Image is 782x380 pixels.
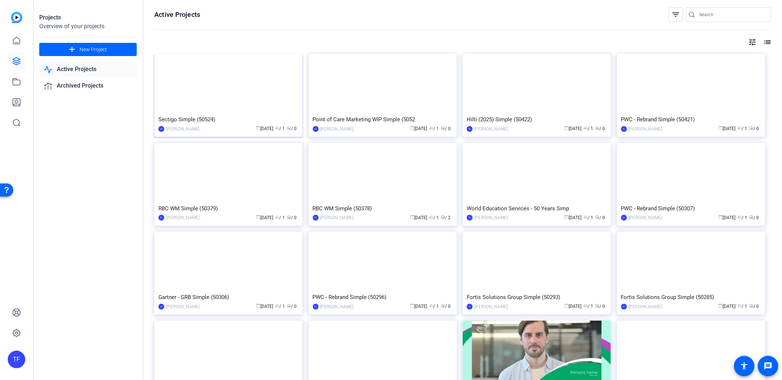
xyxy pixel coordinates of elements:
span: group [429,215,434,219]
span: / 0 [441,304,451,309]
div: [PERSON_NAME] [629,125,662,133]
div: TF [313,304,319,310]
span: [DATE] [256,304,273,309]
span: radio [441,126,445,130]
span: / 1 [275,304,285,309]
input: Search [699,10,765,19]
div: TF [313,215,319,221]
div: Overview of your projects [39,22,137,31]
span: calendar_today [410,303,415,308]
span: / 1 [583,126,593,131]
img: blue-gradient.svg [11,12,22,23]
div: PWC - Rebrand Simple (50296) [313,292,453,303]
a: Active Projects [39,62,137,77]
span: [DATE] [564,126,581,131]
div: PWC - Rebrand Simple (50307) [621,203,761,214]
span: / 0 [595,304,605,309]
div: PWC - Rebrand Simple (50421) [621,114,761,125]
span: group [275,303,279,308]
div: TF [467,304,473,310]
span: calendar_today [719,126,723,130]
div: RBC WM Simple (50379) [158,203,298,214]
div: [PERSON_NAME] [629,214,662,221]
div: RBC WM Simple (50378) [313,203,453,214]
span: group [275,215,279,219]
div: [PERSON_NAME] [320,214,354,221]
span: group [429,303,434,308]
div: Gartner - GRB Simple (50306) [158,292,298,303]
div: TF [621,126,627,132]
span: radio [595,215,599,219]
span: radio [749,215,754,219]
span: / 0 [749,304,759,309]
div: [PERSON_NAME] [474,214,508,221]
div: [PERSON_NAME] [629,303,662,310]
span: calendar_today [256,215,260,219]
a: Archived Projects [39,78,137,93]
span: [DATE] [410,304,427,309]
div: Fortis Solutions Group Simple (50293) [467,292,607,303]
mat-icon: accessibility [740,362,749,370]
span: / 1 [738,126,748,131]
span: / 1 [275,126,285,131]
div: Projects [39,13,137,22]
div: [PERSON_NAME] [320,303,354,310]
div: World Education Services - 50 Years Simp [467,203,607,214]
span: calendar_today [410,215,415,219]
span: radio [441,303,445,308]
span: calendar_today [410,126,415,130]
div: TF [313,126,319,132]
div: TF [158,126,164,132]
span: [DATE] [256,126,273,131]
mat-icon: filter_list [671,10,680,19]
div: [PERSON_NAME] [320,125,354,133]
button: New Project [39,43,137,56]
h1: Active Projects [154,10,200,19]
span: calendar_today [564,215,569,219]
span: radio [287,215,291,219]
div: TF [621,215,627,221]
div: Hilti (2025) Simple (50422) [467,114,607,125]
span: [DATE] [564,304,581,309]
span: / 1 [429,215,439,220]
span: calendar_today [564,126,569,130]
div: TF [621,304,627,310]
span: calendar_today [719,303,723,308]
span: [DATE] [719,215,736,220]
span: / 0 [749,126,759,131]
span: calendar_today [719,215,723,219]
div: TF [467,215,473,221]
span: [DATE] [410,215,427,220]
span: radio [595,303,599,308]
span: / 0 [287,304,297,309]
span: radio [595,126,599,130]
span: calendar_today [564,303,569,308]
span: group [738,303,742,308]
span: group [738,126,742,130]
div: TF [8,351,25,368]
span: calendar_today [256,126,260,130]
span: / 2 [441,215,451,220]
div: [PERSON_NAME] [474,303,508,310]
mat-icon: list [762,38,771,47]
span: radio [441,215,445,219]
span: New Project [80,46,107,54]
span: group [275,126,279,130]
div: [PERSON_NAME] [166,214,199,221]
span: / 1 [738,304,748,309]
span: radio [749,126,754,130]
span: radio [749,303,754,308]
div: [PERSON_NAME] [166,125,199,133]
span: / 1 [429,126,439,131]
span: / 1 [583,215,593,220]
mat-icon: message [764,362,772,370]
span: / 0 [441,126,451,131]
span: / 0 [287,215,297,220]
span: / 1 [738,215,748,220]
div: Point of Care Marketing WIP Simple (5052 [313,114,453,125]
span: [DATE] [410,126,427,131]
span: [DATE] [564,215,581,220]
span: calendar_today [256,303,260,308]
span: / 0 [749,215,759,220]
span: group [583,303,588,308]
